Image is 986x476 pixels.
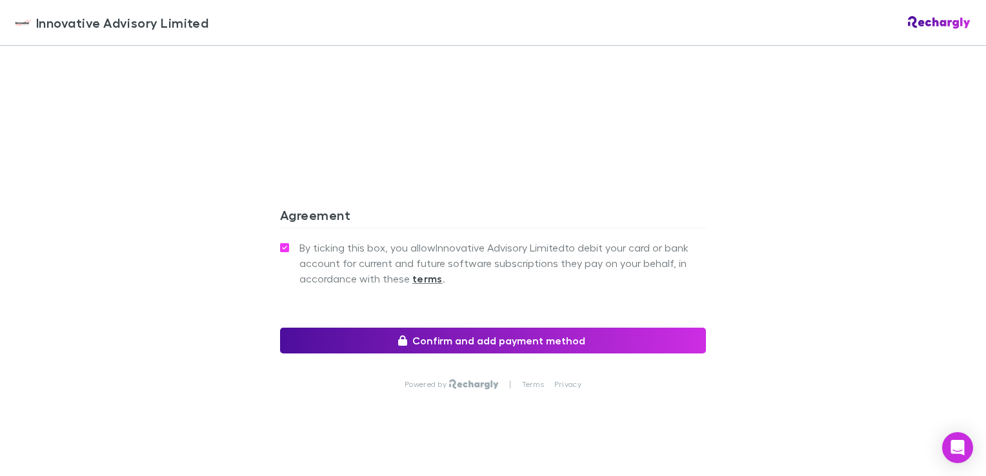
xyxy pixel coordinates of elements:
h3: Agreement [280,207,706,228]
p: | [509,379,511,390]
span: Innovative Advisory Limited [36,13,208,32]
div: Open Intercom Messenger [942,432,973,463]
img: Rechargly Logo [449,379,499,390]
img: Innovative Advisory Limited's Logo [15,15,31,30]
img: Rechargly Logo [908,16,971,29]
p: Powered by [405,379,449,390]
a: Terms [522,379,544,390]
button: Confirm and add payment method [280,328,706,353]
span: By ticking this box, you allow Innovative Advisory Limited to debit your card or bank account for... [299,240,706,286]
strong: terms [412,272,443,285]
a: Privacy [554,379,581,390]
